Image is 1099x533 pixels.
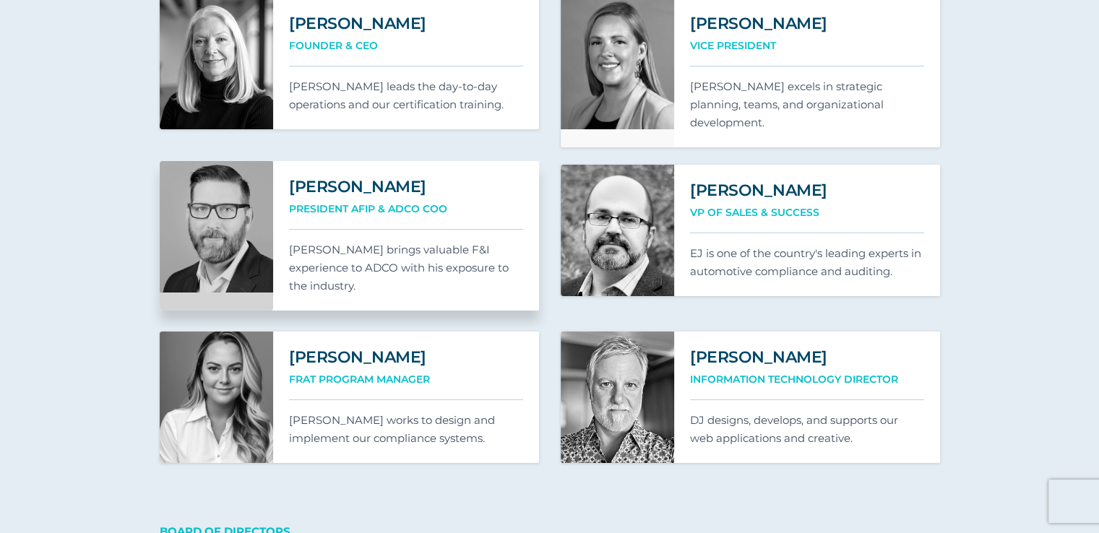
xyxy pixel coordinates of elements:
[690,181,924,200] h2: [PERSON_NAME]
[690,37,924,66] div: Vice President
[690,244,924,280] p: EJ is one of the country's leading experts in automotive compliance and auditing.
[289,411,523,447] p: [PERSON_NAME] works to design and implement our compliance systems.
[289,370,523,400] div: FRAT Program Manager
[289,177,523,196] h2: [PERSON_NAME]
[289,37,523,66] div: Founder & CEO
[690,347,924,367] h2: [PERSON_NAME]
[690,77,924,131] p: [PERSON_NAME] excels in strategic planning, teams, and organizational development.
[289,240,523,295] p: [PERSON_NAME] brings valuable F&I experience to ADCO with his exposure to the industry.
[289,14,523,33] h2: [PERSON_NAME]
[690,14,924,33] h2: [PERSON_NAME]
[690,370,924,400] div: Information Technology Director
[289,77,523,113] p: [PERSON_NAME] leads the day-to-day operations and our certification training.
[289,347,523,367] h2: [PERSON_NAME]
[690,411,924,447] p: DJ designs, develops, and supports our web applications and creative.
[690,204,924,233] div: VP of Sales & Success
[289,200,523,230] div: President AFIP & ADCO COO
